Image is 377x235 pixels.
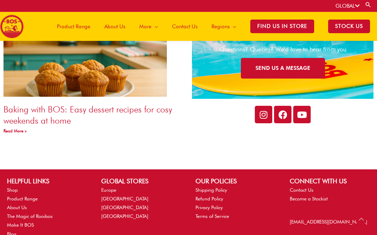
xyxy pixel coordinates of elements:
[104,16,125,37] span: About Us
[321,12,377,41] a: STOCK US
[212,16,230,37] span: Regions
[195,196,223,201] a: Refund Policy
[290,219,367,225] a: [EMAIL_ADDRESS][DOMAIN_NAME]
[7,222,34,228] a: Make It BOS
[101,213,148,219] a: [GEOGRAPHIC_DATA]
[132,12,165,41] a: More
[290,186,370,203] nav: CONNECT WITH US
[290,176,370,186] h2: CONNECT WITH US
[205,12,243,41] a: Regions
[328,20,370,33] span: STOCK US
[7,205,27,210] a: About Us
[250,20,314,33] span: Find Us in Store
[57,16,90,37] span: Product Range
[7,213,53,219] a: The Magic of Rooibos
[7,187,18,193] a: Shop
[195,205,223,210] a: Privacy Policy
[195,186,276,221] nav: OUR POLICIES
[3,128,27,133] a: Read more about Baking with BOS: Easy dessert recipes for cosy weekends at home
[97,12,132,41] a: About Us
[101,176,182,186] h2: GLOBAL STORES
[335,3,360,9] a: GLOBAL
[241,58,325,79] a: SEND US A MESSAGE
[101,187,116,193] a: Europe
[7,176,87,186] h2: HELPFUL LINKS
[101,186,182,221] nav: GLOBAL STORES
[172,16,198,37] span: Contact Us
[101,205,148,210] a: [GEOGRAPHIC_DATA]
[3,104,172,126] a: Baking with BOS: Easy dessert recipes for cosy weekends at home
[139,16,151,37] span: More
[195,176,276,186] h2: OUR POLICIES
[290,196,328,201] a: Become a Stockist
[165,12,205,41] a: Contact Us
[195,187,227,193] a: Shipping Policy
[195,213,229,219] a: Terms of Service
[45,12,377,41] nav: Site Navigation
[101,196,148,201] a: [GEOGRAPHIC_DATA]
[365,1,372,8] a: Search button
[290,187,313,193] a: Contact Us
[7,196,38,201] a: Product Range
[243,12,321,41] a: Find Us in Store
[204,45,361,54] div: Questions? Queries? We'd love to hear from you
[50,12,97,41] a: Product Range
